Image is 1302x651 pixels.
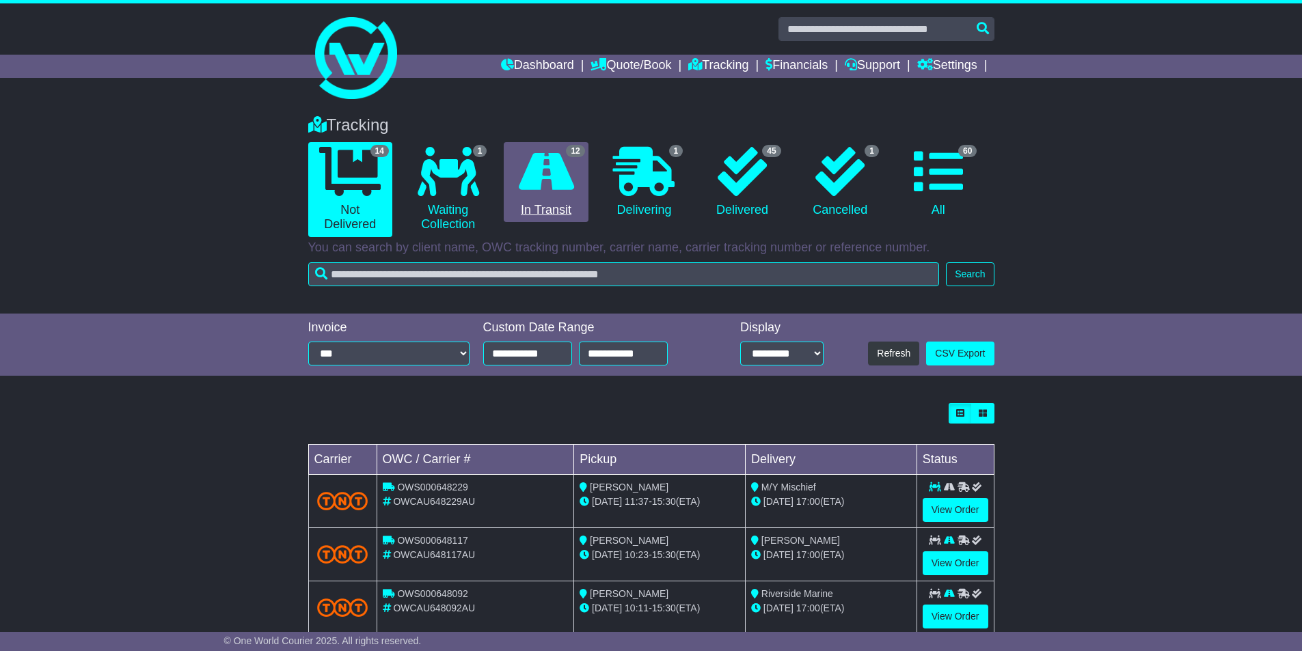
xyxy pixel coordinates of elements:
[406,142,490,237] a: 1 Waiting Collection
[317,598,368,617] img: TNT_Domestic.png
[923,551,988,575] a: View Order
[397,588,468,599] span: OWS000648092
[592,549,622,560] span: [DATE]
[763,549,794,560] span: [DATE]
[580,495,740,509] div: - (ETA)
[923,498,988,522] a: View Order
[397,535,468,546] span: OWS000648117
[483,320,703,335] div: Custom Date Range
[625,496,649,507] span: 11:37
[308,240,994,255] p: You can search by client name, OWC tracking number, carrier name, carrier tracking number or refe...
[592,602,622,613] span: [DATE]
[574,445,746,475] td: Pickup
[580,601,740,615] div: - (ETA)
[946,262,994,286] button: Search
[501,55,574,78] a: Dashboard
[761,588,833,599] span: Riverside Marine
[796,496,820,507] span: 17:00
[763,602,794,613] span: [DATE]
[958,145,977,157] span: 60
[397,482,468,493] span: OWS000648229
[896,142,980,223] a: 60 All
[751,495,911,509] div: (ETA)
[796,549,820,560] span: 17:00
[301,115,1001,135] div: Tracking
[308,445,377,475] td: Carrier
[926,342,994,365] a: CSV Export
[868,342,919,365] button: Refresh
[688,55,748,78] a: Tracking
[377,445,574,475] td: OWC / Carrier #
[393,496,475,507] span: OWCAU648229AU
[393,549,475,560] span: OWCAU648117AU
[504,142,588,223] a: 12 In Transit
[370,145,389,157] span: 14
[308,142,392,237] a: 14 Not Delivered
[317,492,368,510] img: TNT_Domestic.png
[751,548,911,562] div: (ETA)
[740,320,824,335] div: Display
[745,445,917,475] td: Delivery
[590,535,668,546] span: [PERSON_NAME]
[592,496,622,507] span: [DATE]
[625,549,649,560] span: 10:23
[669,145,683,157] span: 1
[652,549,676,560] span: 15:30
[591,55,671,78] a: Quote/Book
[923,605,988,628] a: View Order
[751,601,911,615] div: (ETA)
[798,142,882,223] a: 1 Cancelled
[865,145,879,157] span: 1
[393,602,475,613] span: OWCAU648092AU
[317,545,368,564] img: TNT_Domestic.png
[580,548,740,562] div: - (ETA)
[224,635,422,646] span: © One World Courier 2025. All rights reserved.
[473,145,487,157] span: 1
[917,445,994,475] td: Status
[761,482,816,493] span: M/Y Mischief
[625,602,649,613] span: 10:11
[590,482,668,493] span: [PERSON_NAME]
[566,145,584,157] span: 12
[602,142,686,223] a: 1 Delivering
[763,496,794,507] span: [DATE]
[700,142,784,223] a: 45 Delivered
[308,320,470,335] div: Invoice
[590,588,668,599] span: [PERSON_NAME]
[796,602,820,613] span: 17:00
[652,602,676,613] span: 15:30
[765,55,828,78] a: Financials
[762,145,781,157] span: 45
[917,55,977,78] a: Settings
[652,496,676,507] span: 15:30
[761,535,840,546] span: [PERSON_NAME]
[845,55,900,78] a: Support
